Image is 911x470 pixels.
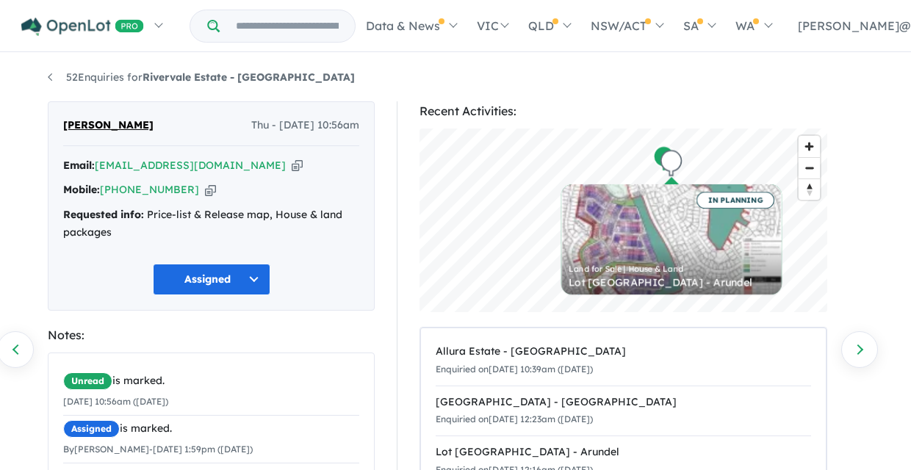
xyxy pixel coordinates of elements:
[436,386,811,437] a: [GEOGRAPHIC_DATA] - [GEOGRAPHIC_DATA]Enquiried on[DATE] 12:23am ([DATE])
[63,159,95,172] strong: Email:
[63,206,359,242] div: Price-list & Release map, House & land packages
[436,444,811,461] div: Lot [GEOGRAPHIC_DATA] - Arundel
[292,158,303,173] button: Copy
[48,70,355,84] a: 52Enquiries forRivervale Estate - [GEOGRAPHIC_DATA]
[436,364,593,375] small: Enquiried on [DATE] 10:39am ([DATE])
[799,178,820,200] button: Reset bearing to north
[799,136,820,157] button: Zoom in
[63,420,120,438] span: Assigned
[799,158,820,178] span: Zoom out
[436,343,811,361] div: Allura Estate - [GEOGRAPHIC_DATA]
[653,145,675,173] div: Map marker
[569,265,774,273] div: Land for Sale | House & Land
[63,372,359,390] div: is marked.
[63,117,154,134] span: [PERSON_NAME]
[48,69,863,87] nav: breadcrumb
[420,129,827,312] canvas: Map
[654,145,676,172] div: Map marker
[63,372,112,390] span: Unread
[63,183,100,196] strong: Mobile:
[48,325,375,345] div: Notes:
[95,159,286,172] a: [EMAIL_ADDRESS][DOMAIN_NAME]
[436,394,811,411] div: [GEOGRAPHIC_DATA] - [GEOGRAPHIC_DATA]
[436,413,593,424] small: Enquiried on [DATE] 12:23am ([DATE])
[143,70,355,84] strong: Rivervale Estate - [GEOGRAPHIC_DATA]
[63,396,168,407] small: [DATE] 10:56am ([DATE])
[420,101,827,121] div: Recent Activities:
[799,157,820,178] button: Zoom out
[63,208,144,221] strong: Requested info:
[63,444,253,455] small: By [PERSON_NAME] - [DATE] 1:59pm ([DATE])
[205,182,216,198] button: Copy
[696,192,774,209] span: IN PLANNING
[223,10,352,42] input: Try estate name, suburb, builder or developer
[63,420,359,438] div: is marked.
[569,277,774,287] div: Lot [GEOGRAPHIC_DATA] - Arundel
[21,18,144,36] img: Openlot PRO Logo White
[100,183,199,196] a: [PHONE_NUMBER]
[561,184,782,294] a: IN PLANNING Land for Sale | House & Land Lot [GEOGRAPHIC_DATA] - Arundel
[660,150,683,177] div: Map marker
[251,117,359,134] span: Thu - [DATE] 10:56am
[436,336,811,386] a: Allura Estate - [GEOGRAPHIC_DATA]Enquiried on[DATE] 10:39am ([DATE])
[153,264,270,295] button: Assigned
